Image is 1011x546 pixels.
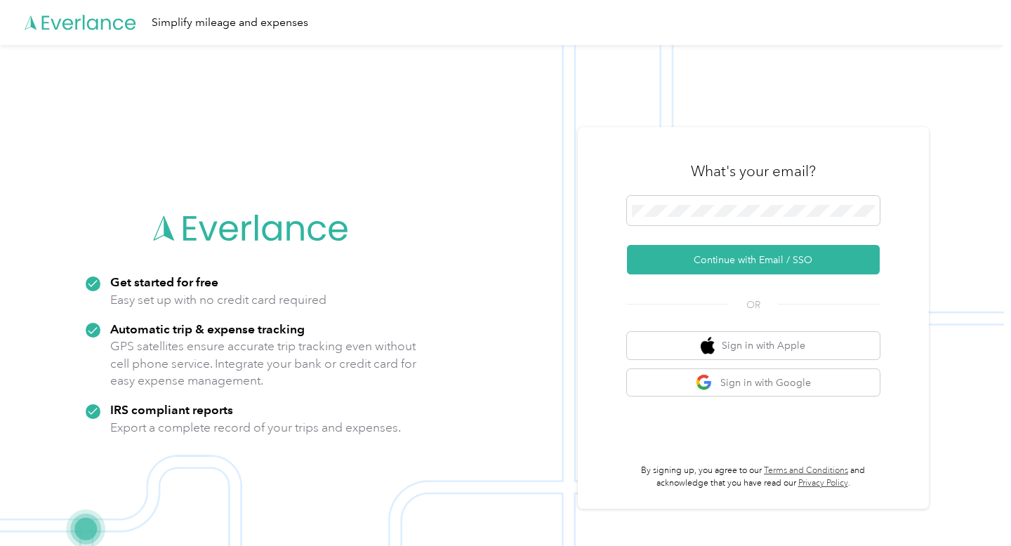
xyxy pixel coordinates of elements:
img: apple logo [701,337,715,354]
button: Continue with Email / SSO [627,245,880,274]
strong: Automatic trip & expense tracking [110,321,305,336]
div: Simplify mileage and expenses [152,14,308,32]
p: Easy set up with no credit card required [110,291,326,309]
strong: Get started for free [110,274,218,289]
p: Export a complete record of your trips and expenses. [110,419,401,437]
p: GPS satellites ensure accurate trip tracking even without cell phone service. Integrate your bank... [110,338,417,389]
span: OR [729,298,778,312]
button: google logoSign in with Google [627,369,880,397]
a: Terms and Conditions [764,465,848,476]
button: apple logoSign in with Apple [627,332,880,359]
p: By signing up, you agree to our and acknowledge that you have read our . [627,465,880,489]
strong: IRS compliant reports [110,402,233,417]
h3: What's your email? [691,161,816,181]
img: google logo [696,374,713,392]
iframe: Everlance-gr Chat Button Frame [932,467,1011,546]
a: Privacy Policy [798,478,848,488]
